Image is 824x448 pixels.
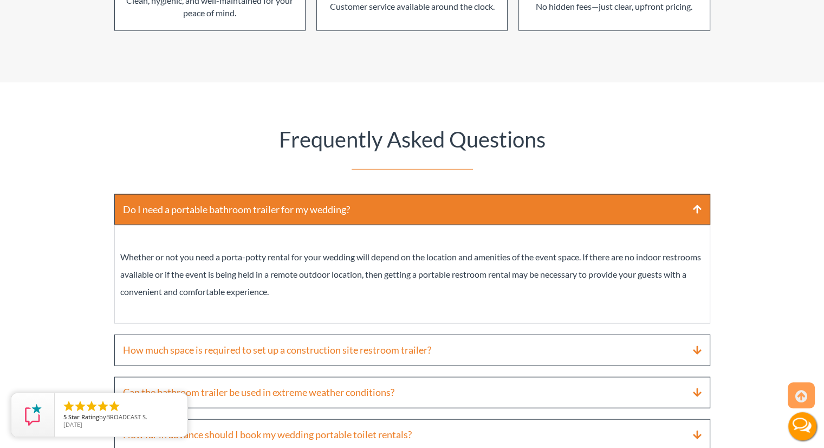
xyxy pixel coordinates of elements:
li:  [96,400,109,413]
summary: How much space is required to set up a construction site restroom trailer? [114,335,710,366]
li:  [74,400,87,413]
summary: Can the bathroom trailer be used in extreme weather conditions? [114,377,710,408]
span: [DATE] [63,420,82,428]
h2: Frequently Asked Questions [109,129,716,150]
button: Live Chat [781,405,824,448]
div: Do I need a portable bathroom trailer for my wedding? [123,203,350,217]
img: Review Rating [22,404,44,426]
li:  [108,400,121,413]
p: Whether or not you need a porta-potty rental for your wedding will depend on the location and ame... [120,248,704,300]
span: BROADCAST S. [106,413,147,421]
div: Can the bathroom trailer be used in extreme weather conditions? [123,386,394,400]
span: 5 [63,413,67,421]
li:  [85,400,98,413]
div: No hidden fees—just clear, upfront pricing. [536,1,692,13]
li:  [62,400,75,413]
div: How far in advance should I book my wedding portable toilet rentals? [123,428,412,442]
span: by [63,414,179,421]
summary: Do I need a portable bathroom trailer for my wedding? [114,194,710,226]
div: How much space is required to set up a construction site restroom trailer? [123,343,431,357]
div: Customer service available around the clock. [329,1,494,13]
span: Star Rating [68,413,99,421]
